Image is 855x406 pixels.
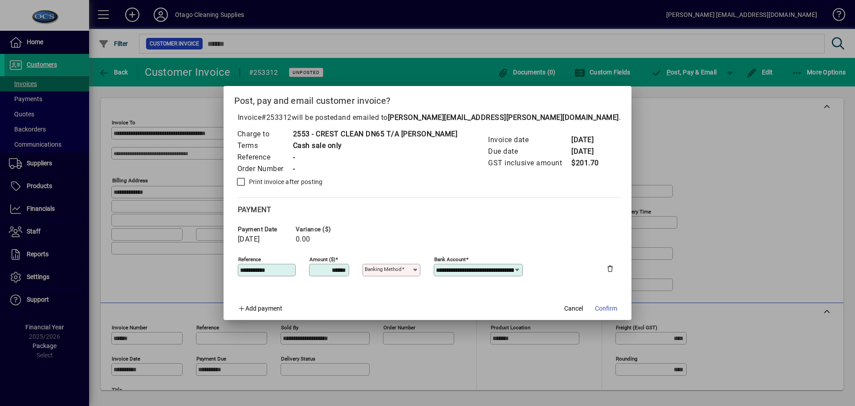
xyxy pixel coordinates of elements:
[234,112,621,123] p: Invoice will be posted .
[237,128,293,140] td: Charge to
[237,140,293,152] td: Terms
[571,146,607,157] td: [DATE]
[237,152,293,163] td: Reference
[238,226,291,233] span: Payment date
[559,300,588,316] button: Cancel
[296,235,310,243] span: 0.00
[309,256,335,262] mat-label: Amount ($)
[388,113,619,122] b: [PERSON_NAME][EMAIL_ADDRESS][PERSON_NAME][DOMAIN_NAME]
[293,128,458,140] td: 2553 - CREST CLEAN DN65 T/A [PERSON_NAME]
[234,300,286,316] button: Add payment
[238,205,272,214] span: Payment
[293,163,458,175] td: -
[564,304,583,313] span: Cancel
[488,134,571,146] td: Invoice date
[591,300,621,316] button: Confirm
[293,140,458,152] td: Cash sale only
[247,177,323,186] label: Print invoice after posting
[571,134,607,146] td: [DATE]
[238,256,261,262] mat-label: Reference
[261,113,292,122] span: #253312
[488,146,571,157] td: Due date
[365,266,402,272] mat-label: Banking method
[237,163,293,175] td: Order Number
[488,157,571,169] td: GST inclusive amount
[338,113,619,122] span: and emailed to
[434,256,466,262] mat-label: Bank Account
[245,305,282,312] span: Add payment
[238,235,260,243] span: [DATE]
[224,86,632,112] h2: Post, pay and email customer invoice?
[293,152,458,163] td: -
[571,157,607,169] td: $201.70
[595,304,617,313] span: Confirm
[296,226,349,233] span: Variance ($)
